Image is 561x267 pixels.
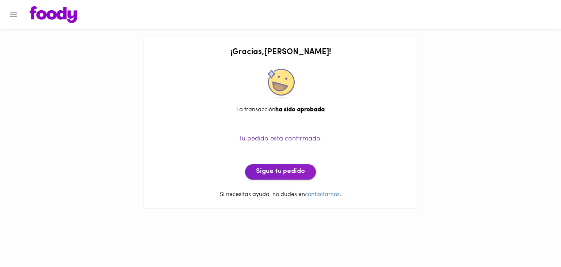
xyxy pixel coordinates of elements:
span: Tu pedido está confirmado. [239,136,322,142]
img: logo.png [30,6,77,23]
b: ha sido aprobada [275,107,325,113]
div: La transacción [151,106,410,114]
button: Sigue tu pedido [245,164,316,180]
iframe: Messagebird Livechat Widget [519,225,554,260]
h2: ¡ Gracias , [PERSON_NAME] ! [151,48,410,57]
span: Sigue tu pedido [256,168,305,176]
img: approved.png [266,69,295,98]
button: Menu [4,6,22,24]
a: contactarnos [305,192,340,198]
p: Si necesitas ayuda, no dudes en . [151,191,410,199]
